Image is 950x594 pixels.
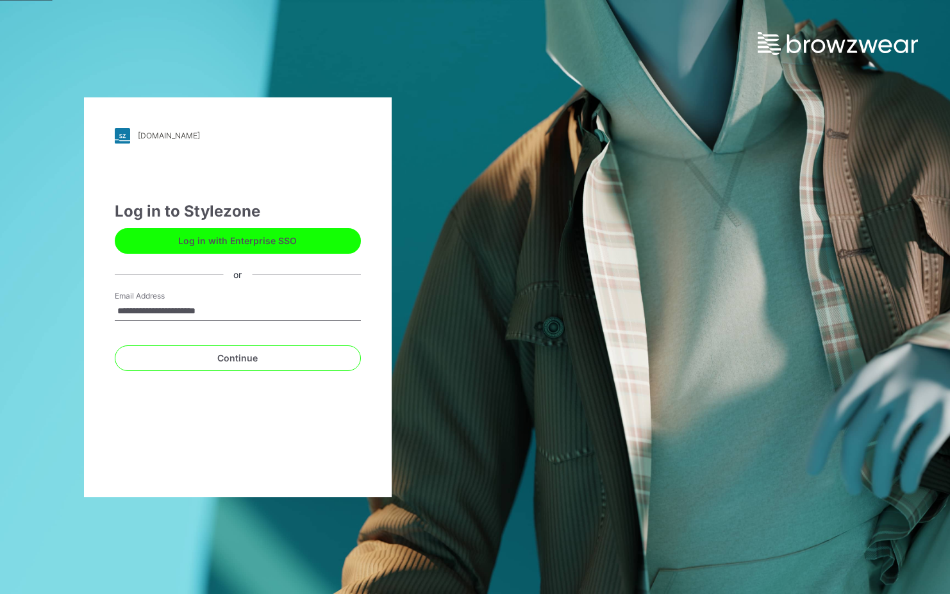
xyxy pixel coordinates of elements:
img: stylezone-logo.562084cfcfab977791bfbf7441f1a819.svg [115,128,130,144]
label: Email Address [115,290,204,302]
button: Continue [115,345,361,371]
div: [DOMAIN_NAME] [138,131,200,140]
img: browzwear-logo.e42bd6dac1945053ebaf764b6aa21510.svg [758,32,918,55]
a: [DOMAIN_NAME] [115,128,361,144]
button: Log in with Enterprise SSO [115,228,361,254]
div: or [223,268,252,281]
div: Log in to Stylezone [115,200,361,223]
